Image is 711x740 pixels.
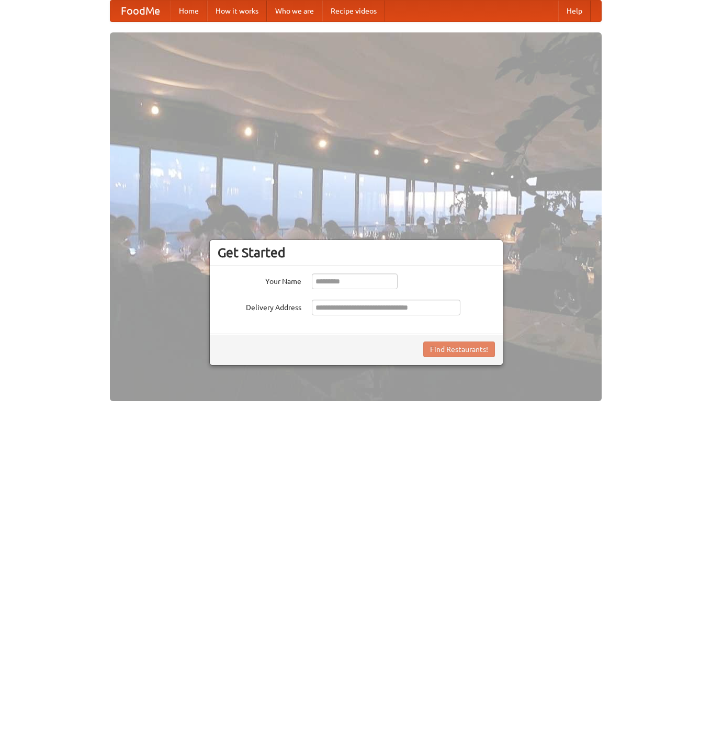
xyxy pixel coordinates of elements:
[558,1,591,21] a: Help
[207,1,267,21] a: How it works
[267,1,322,21] a: Who we are
[423,341,495,357] button: Find Restaurants!
[322,1,385,21] a: Recipe videos
[171,1,207,21] a: Home
[110,1,171,21] a: FoodMe
[218,245,495,260] h3: Get Started
[218,300,301,313] label: Delivery Address
[218,274,301,287] label: Your Name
